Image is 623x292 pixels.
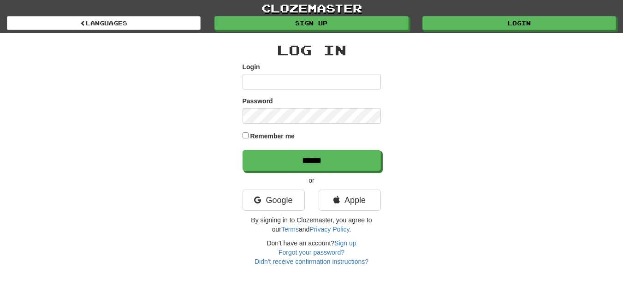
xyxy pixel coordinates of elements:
[334,239,356,247] a: Sign up
[243,215,381,234] p: By signing in to Clozemaster, you agree to our and .
[255,258,368,265] a: Didn't receive confirmation instructions?
[250,131,295,141] label: Remember me
[279,249,344,256] a: Forgot your password?
[309,226,349,233] a: Privacy Policy
[422,16,616,30] a: Login
[243,176,381,185] p: or
[243,190,305,211] a: Google
[243,238,381,266] div: Don't have an account?
[214,16,408,30] a: Sign up
[243,96,273,106] label: Password
[243,62,260,72] label: Login
[281,226,299,233] a: Terms
[319,190,381,211] a: Apple
[243,42,381,58] h2: Log In
[7,16,201,30] a: Languages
